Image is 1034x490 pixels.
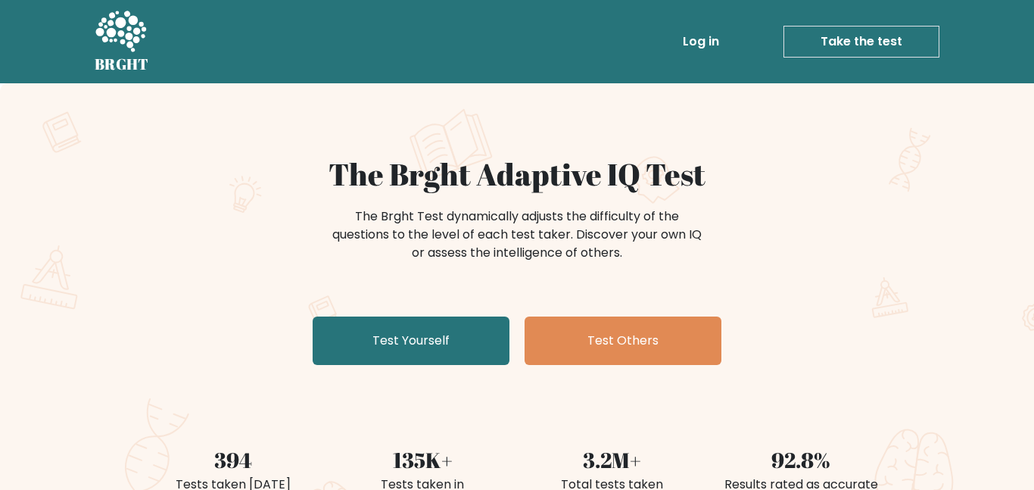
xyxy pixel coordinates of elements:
[677,27,725,57] a: Log in
[525,317,721,365] a: Test Others
[148,444,319,476] div: 394
[783,26,939,58] a: Take the test
[313,317,509,365] a: Test Yourself
[715,444,886,476] div: 92.8%
[526,444,697,476] div: 3.2M+
[337,444,508,476] div: 135K+
[328,208,706,262] div: The Brght Test dynamically adjusts the difficulty of the questions to the level of each test take...
[95,6,149,77] a: BRGHT
[95,55,149,73] h5: BRGHT
[148,156,886,192] h1: The Brght Adaptive IQ Test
